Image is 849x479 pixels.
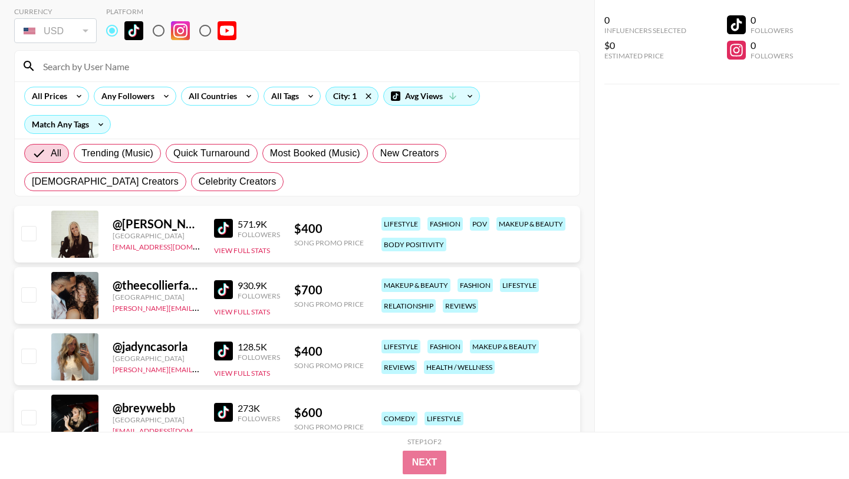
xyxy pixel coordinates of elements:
div: health / wellness [424,360,495,374]
div: [GEOGRAPHIC_DATA] [113,415,200,424]
div: All Prices [25,87,70,105]
div: lifestyle [381,340,420,353]
div: Followers [751,26,793,35]
img: TikTok [124,21,143,40]
div: [GEOGRAPHIC_DATA] [113,231,200,240]
div: Song Promo Price [294,361,364,370]
div: pov [470,217,489,231]
div: lifestyle [381,217,420,231]
div: Song Promo Price [294,238,364,247]
div: [GEOGRAPHIC_DATA] [113,293,200,301]
div: [GEOGRAPHIC_DATA] [113,354,200,363]
span: New Creators [380,146,439,160]
div: Influencers Selected [604,26,686,35]
span: Celebrity Creators [199,175,277,189]
div: $0 [604,40,686,51]
span: Trending (Music) [81,146,153,160]
div: reviews [381,360,417,374]
div: Platform [106,7,246,16]
a: [PERSON_NAME][EMAIL_ADDRESS][DOMAIN_NAME] [113,301,287,313]
div: makeup & beauty [470,340,539,353]
div: All Countries [182,87,239,105]
div: makeup & beauty [496,217,565,231]
div: makeup & beauty [381,278,450,292]
button: View Full Stats [214,430,270,439]
a: [PERSON_NAME][EMAIL_ADDRESS][PERSON_NAME][DOMAIN_NAME] [113,363,343,374]
div: Followers [238,291,280,300]
div: City: 1 [326,87,378,105]
input: Search by User Name [36,57,572,76]
a: [EMAIL_ADDRESS][DOMAIN_NAME] [113,240,231,251]
img: YouTube [218,21,236,40]
a: [EMAIL_ADDRESS][DOMAIN_NAME] [113,424,231,435]
div: relationship [381,299,436,313]
div: 0 [751,14,793,26]
button: View Full Stats [214,246,270,255]
div: 273K [238,402,280,414]
div: Step 1 of 2 [407,437,442,446]
span: [DEMOGRAPHIC_DATA] Creators [32,175,179,189]
div: USD [17,21,94,41]
div: Any Followers [94,87,157,105]
div: Estimated Price [604,51,686,60]
div: Followers [751,51,793,60]
div: $ 400 [294,344,364,359]
button: Next [403,451,447,474]
span: Quick Turnaround [173,146,250,160]
div: $ 600 [294,405,364,420]
button: View Full Stats [214,369,270,378]
div: Match Any Tags [25,116,110,133]
div: Followers [238,230,280,239]
div: @ jadyncasorla [113,339,200,354]
div: Currency [14,7,97,16]
div: Song Promo Price [294,300,364,309]
img: TikTok [214,280,233,299]
div: fashion [458,278,493,292]
div: All Tags [264,87,301,105]
div: 128.5K [238,341,280,353]
div: @ theecollierfamily [113,278,200,293]
div: fashion [427,340,463,353]
div: 0 [751,40,793,51]
div: 0 [604,14,686,26]
div: Followers [238,353,280,362]
div: @ breywebb [113,401,200,415]
iframe: Drift Widget Chat Controller [790,420,835,465]
div: comedy [381,412,417,425]
div: Followers [238,414,280,423]
div: body positivity [381,238,446,251]
span: All [51,146,61,160]
div: Avg Views [384,87,479,105]
img: Instagram [171,21,190,40]
img: TikTok [214,219,233,238]
div: 930.9K [238,280,280,291]
div: fashion [427,217,463,231]
div: 571.9K [238,218,280,230]
img: TikTok [214,403,233,422]
div: $ 700 [294,283,364,297]
img: TikTok [214,342,233,360]
div: Song Promo Price [294,422,364,431]
div: lifestyle [424,412,463,425]
div: Currency is locked to USD [14,16,97,45]
button: View Full Stats [214,307,270,316]
div: @ [PERSON_NAME].traveller [113,216,200,231]
div: $ 400 [294,221,364,236]
div: reviews [443,299,478,313]
div: lifestyle [500,278,539,292]
span: Most Booked (Music) [270,146,360,160]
